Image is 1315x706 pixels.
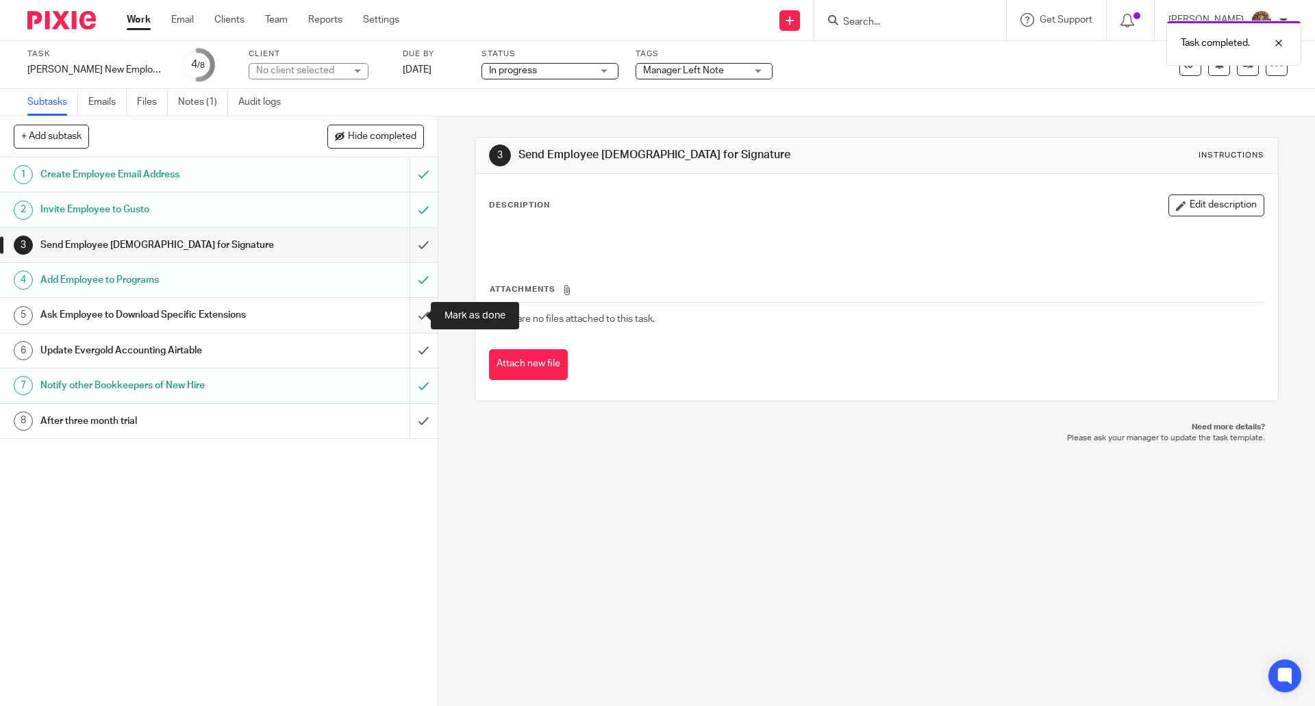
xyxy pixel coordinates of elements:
label: Task [27,49,164,60]
span: Manager Left Note [643,66,724,75]
div: 2 [14,201,33,220]
a: Work [127,13,151,27]
a: Notes (1) [178,89,228,116]
div: 3 [14,236,33,255]
div: 1 [14,165,33,184]
label: Status [481,49,618,60]
p: Task completed. [1181,36,1250,50]
a: Reports [308,13,342,27]
div: 3 [489,144,511,166]
div: 4 [191,57,205,73]
a: Files [137,89,168,116]
span: Hide completed [348,131,416,142]
div: Instructions [1199,150,1264,161]
h1: Create Employee Email Address [40,164,277,185]
div: No client selected [256,64,345,77]
button: Attach new file [489,349,568,380]
a: Subtasks [27,89,78,116]
button: Edit description [1168,194,1264,216]
span: [DATE] [403,65,431,75]
a: Clients [214,13,245,27]
label: Tags [636,49,773,60]
label: Due by [403,49,464,60]
p: Description [489,200,550,211]
img: 20241226_124325-EDIT.jpg [1251,10,1273,31]
h1: Invite Employee to Gusto [40,199,277,220]
h1: Send Employee [DEMOGRAPHIC_DATA] for Signature [40,235,277,255]
h1: Add Employee to Programs [40,270,277,290]
div: [PERSON_NAME] New Employee Steps [27,63,164,77]
p: Please ask your manager to update the task template. [488,433,1264,444]
h1: Update Evergold Accounting Airtable [40,340,277,361]
button: + Add subtask [14,125,89,148]
h1: After three month trial [40,411,277,431]
a: Settings [363,13,399,27]
a: Team [265,13,288,27]
a: Emails [88,89,127,116]
p: Need more details? [488,422,1264,433]
div: 4 [14,270,33,290]
h1: Send Employee [DEMOGRAPHIC_DATA] for Signature [518,148,906,162]
div: 7 [14,376,33,395]
img: Pixie [27,11,96,29]
div: Rachelle New Employee Steps [27,63,164,77]
span: In progress [489,66,537,75]
small: /8 [197,62,205,69]
a: Audit logs [238,89,291,116]
div: 8 [14,412,33,431]
label: Client [249,49,386,60]
div: 6 [14,341,33,360]
div: 5 [14,306,33,325]
h1: Notify other Bookkeepers of New Hire [40,375,277,396]
h1: Ask Employee to Download Specific Extensions [40,305,277,325]
button: Hide completed [327,125,424,148]
a: Email [171,13,194,27]
span: Attachments [490,286,555,293]
span: There are no files attached to this task. [490,314,655,324]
